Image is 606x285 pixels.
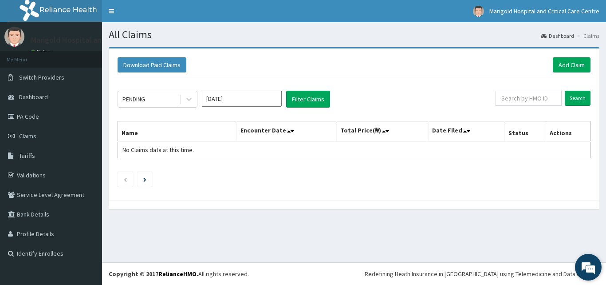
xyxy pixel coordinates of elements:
a: Online [31,48,52,55]
th: Name [118,121,237,142]
input: Select Month and Year [202,91,282,107]
div: PENDING [122,95,145,104]
a: Dashboard [541,32,574,40]
li: Claims [575,32,599,40]
span: Dashboard [19,93,48,101]
h1: All Claims [109,29,599,40]
img: User Image [4,27,24,47]
strong: Copyright © 2017 . [109,270,198,278]
img: User Image [473,6,484,17]
a: RelianceHMO [158,270,197,278]
button: Filter Claims [286,91,330,108]
button: Download Paid Claims [118,57,186,72]
p: Marigold Hospital and Critical Care Centre [31,36,175,44]
footer: All rights reserved. [102,262,606,285]
a: Previous page [123,175,127,183]
input: Search [565,91,590,106]
th: Status [505,121,546,142]
input: Search by HMO ID [496,91,562,106]
span: Marigold Hospital and Critical Care Centre [489,7,599,15]
th: Actions [546,121,590,142]
span: No Claims data at this time. [122,146,194,154]
div: Redefining Heath Insurance in [GEOGRAPHIC_DATA] using Telemedicine and Data Science! [365,269,599,278]
th: Total Price(₦) [336,121,429,142]
span: Tariffs [19,152,35,160]
span: Claims [19,132,36,140]
span: Switch Providers [19,73,64,81]
th: Date Filed [429,121,505,142]
a: Add Claim [553,57,590,72]
th: Encounter Date [237,121,336,142]
a: Next page [143,175,146,183]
